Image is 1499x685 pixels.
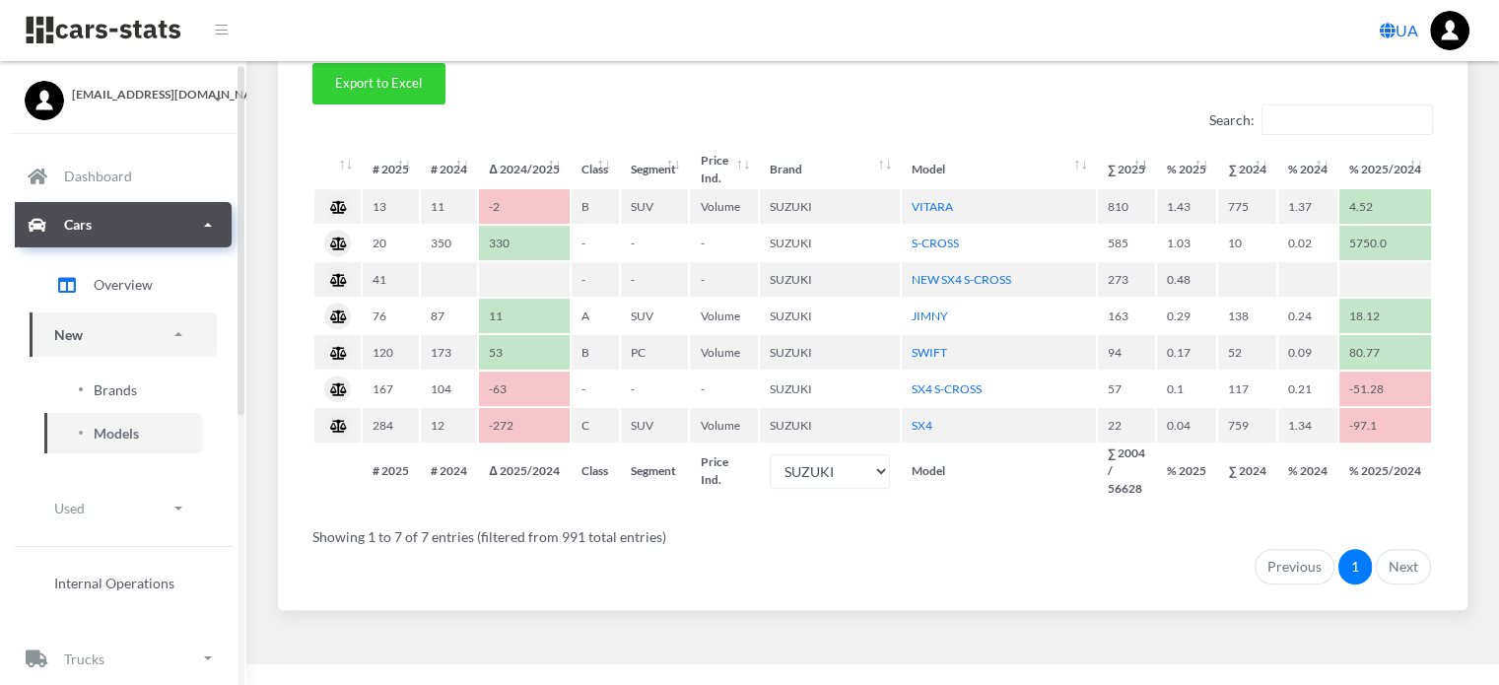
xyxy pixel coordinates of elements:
span: Export to Excel [335,75,422,91]
td: 76 [363,299,419,333]
td: 20 [363,226,419,260]
td: B [572,189,619,224]
p: Cars [64,212,92,237]
td: 11 [421,189,477,224]
input: Search: [1261,104,1433,135]
p: New [54,322,83,347]
td: - [621,262,689,297]
td: 759 [1218,408,1276,443]
img: ... [1430,11,1469,50]
td: 0.04 [1157,408,1216,443]
td: SUZUKI [760,226,900,260]
td: 57 [1098,372,1156,406]
th: Brand: activate to sort column ascending [760,152,900,187]
td: 94 [1098,335,1156,370]
td: Volume [690,335,758,370]
td: 104 [421,372,477,406]
td: Volume [690,189,758,224]
p: Used [54,496,85,520]
td: - [690,262,758,297]
td: 0.09 [1278,335,1337,370]
a: SX4 [912,418,932,433]
td: SUV [621,408,689,443]
td: 350 [421,226,477,260]
td: Volume [690,408,758,443]
td: 810 [1098,189,1156,224]
th: Δ&nbsp;2024/2025: activate to sort column ascending [479,152,570,187]
th: %&nbsp;2025: activate to sort column ascending [1157,152,1216,187]
td: 53 [479,335,570,370]
td: A [572,299,619,333]
td: - [572,226,619,260]
th: % 2024 [1278,445,1337,498]
td: - [690,226,758,260]
td: 273 [1098,262,1156,297]
td: 1.43 [1157,189,1216,224]
td: -2 [479,189,570,224]
th: # 2024 [421,445,477,498]
td: 0.24 [1278,299,1337,333]
a: [EMAIL_ADDRESS][DOMAIN_NAME] [25,81,222,103]
td: 775 [1218,189,1276,224]
th: Segment: activate to sort column ascending [621,152,689,187]
th: % 2025/2024 [1339,445,1431,498]
span: [EMAIL_ADDRESS][DOMAIN_NAME] [72,86,222,103]
td: -272 [479,408,570,443]
td: 41 [363,262,419,297]
td: B [572,335,619,370]
th: Δ 2025/2024 [479,445,570,498]
th: Model: activate to sort column ascending [902,152,1096,187]
td: 138 [1218,299,1276,333]
td: 4.52 [1339,189,1431,224]
a: Internal Operations [30,563,217,603]
th: ∑&nbsp;2025: activate to sort column ascending [1098,152,1156,187]
td: 163 [1098,299,1156,333]
th: Price Ind. [690,445,758,498]
td: 18.12 [1339,299,1431,333]
td: 10 [1218,226,1276,260]
td: 167 [363,372,419,406]
a: VITARA [912,199,953,214]
th: % 2025 [1157,445,1216,498]
td: 117 [1218,372,1276,406]
td: PC [621,335,689,370]
td: -97.1 [1339,408,1431,443]
td: SUZUKI [760,299,900,333]
span: Internal Operations [54,573,174,593]
a: SX4 S-CROSS [912,381,982,396]
td: 0.17 [1157,335,1216,370]
td: Volume [690,299,758,333]
td: 1.34 [1278,408,1337,443]
td: 585 [1098,226,1156,260]
td: 173 [421,335,477,370]
td: 0.02 [1278,226,1337,260]
th: #&nbsp;2025 : activate to sort column ascending [363,152,419,187]
th: Class: activate to sort column ascending [572,152,619,187]
td: 87 [421,299,477,333]
span: Models [94,423,139,444]
th: : activate to sort column ascending [314,152,361,187]
td: 120 [363,335,419,370]
td: 5750.0 [1339,226,1431,260]
td: SUZUKI [760,189,900,224]
a: Models [44,413,202,453]
a: Overview [30,260,217,309]
div: Showing 1 to 7 of 7 entries (filtered from 991 total entries) [312,514,1433,547]
th: # 2025 [363,445,419,498]
td: - [572,262,619,297]
td: 330 [479,226,570,260]
th: ∑ 2004 / 56628 [1098,445,1156,498]
td: 0.48 [1157,262,1216,297]
a: Dashboard [15,154,232,199]
th: Model [902,445,1096,498]
th: ∑ 2024 [1218,445,1276,498]
td: SUZUKI [760,372,900,406]
th: ∑&nbsp;2024: activate to sort column ascending [1218,152,1276,187]
td: C [572,408,619,443]
td: 1.37 [1278,189,1337,224]
th: #&nbsp;2024 : activate to sort column ascending [421,152,477,187]
a: Used [30,486,217,530]
td: 13 [363,189,419,224]
td: 0.21 [1278,372,1337,406]
td: 11 [479,299,570,333]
